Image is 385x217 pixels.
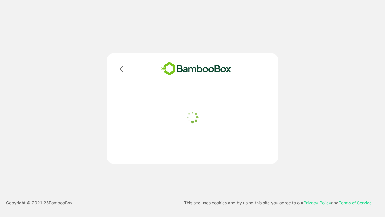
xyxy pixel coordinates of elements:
img: bamboobox [152,60,240,77]
img: loader [185,110,200,125]
a: Terms of Service [339,200,372,205]
p: This site uses cookies and by using this site you agree to our and [184,199,372,206]
p: Copyright © 2021- 25 BambooBox [6,199,72,206]
a: Privacy Policy [303,200,331,205]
